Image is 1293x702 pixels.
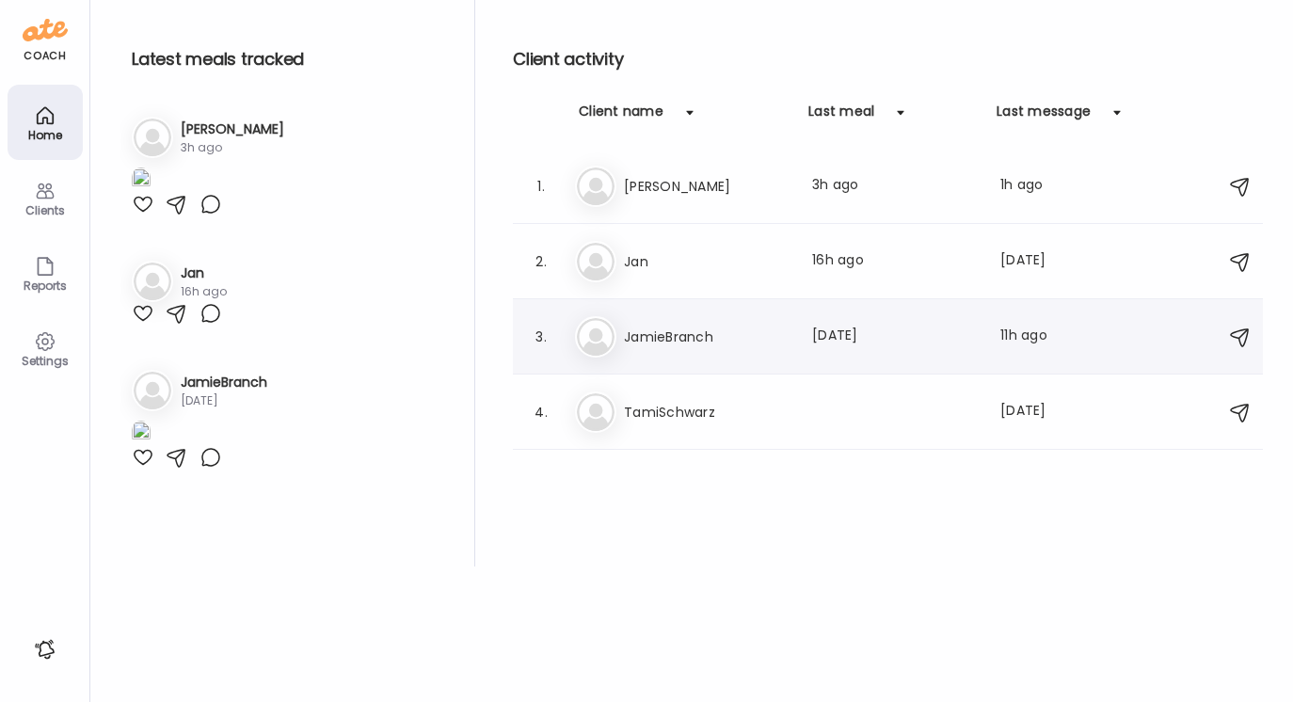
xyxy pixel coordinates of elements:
div: 1. [530,175,552,198]
h3: JamieBranch [624,326,790,348]
img: images%2F34M9xvfC7VOFbuVuzn79gX2qEI22%2FPBqD2aREos29MtDv2Nta%2FCiE2dCwnSfGl2Ps3BFah_1080 [132,168,151,193]
div: 16h ago [812,250,978,273]
div: [DATE] [1000,250,1074,273]
img: bg-avatar-default.svg [134,263,171,300]
img: bg-avatar-default.svg [134,119,171,156]
img: bg-avatar-default.svg [134,372,171,409]
img: bg-avatar-default.svg [577,243,615,280]
div: 4. [530,401,552,423]
div: 3. [530,326,552,348]
div: [DATE] [812,326,978,348]
div: Settings [11,355,79,367]
h3: Jan [181,263,227,283]
div: Client name [579,102,663,132]
div: 3h ago [812,175,978,198]
img: bg-avatar-default.svg [577,393,615,431]
div: 2. [530,250,552,273]
h2: Latest meals tracked [132,45,444,73]
div: Last meal [808,102,874,132]
div: [DATE] [1000,401,1074,423]
div: coach [24,48,66,64]
div: 11h ago [1000,326,1074,348]
div: [DATE] [181,392,267,409]
div: 1h ago [1000,175,1074,198]
div: 3h ago [181,139,284,156]
h3: JamieBranch [181,373,267,392]
h3: [PERSON_NAME] [624,175,790,198]
div: Last message [997,102,1091,132]
img: bg-avatar-default.svg [577,168,615,205]
div: 16h ago [181,283,227,300]
div: Home [11,129,79,141]
h3: Jan [624,250,790,273]
img: bg-avatar-default.svg [577,318,615,356]
h3: [PERSON_NAME] [181,120,284,139]
div: Reports [11,279,79,292]
h3: TamiSchwarz [624,401,790,423]
img: images%2FXImTVQBs16eZqGQ4AKMzePIDoFr2%2FcR4pTXF4rrD5Cv7Ysf1t%2FSrb4EPEaeQXTFGD5vQCm_1080 [132,421,151,446]
img: ate [23,15,68,45]
h2: Client activity [513,45,1263,73]
div: Clients [11,204,79,216]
